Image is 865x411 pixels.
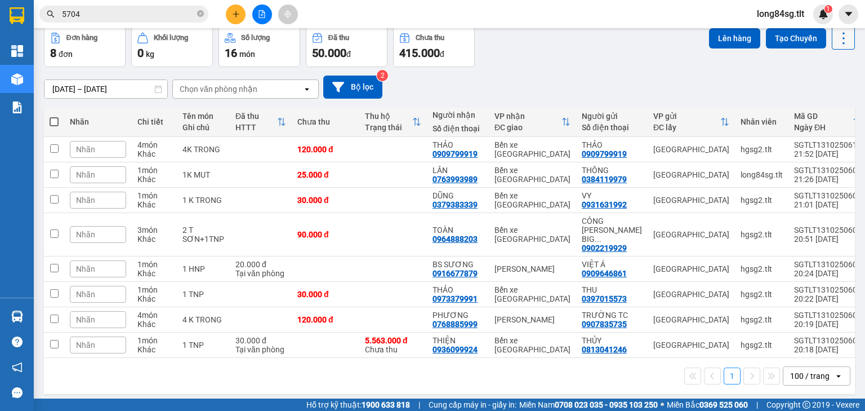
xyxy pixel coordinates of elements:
div: 0909646861 [582,269,627,278]
th: Toggle SortBy [230,107,292,137]
img: solution-icon [11,101,23,113]
div: Bến xe [GEOGRAPHIC_DATA] [494,140,570,158]
div: THÔNG [582,166,642,175]
div: 0379383339 [432,200,478,209]
strong: 0369 525 060 [699,400,748,409]
div: 120.000 đ [297,315,354,324]
div: SGTLT1310250605 [794,260,862,269]
th: Toggle SortBy [489,107,576,137]
div: 1 món [137,166,171,175]
div: 1 món [137,336,171,345]
sup: 2 [377,70,388,81]
span: Miền Nam [519,399,658,411]
div: hgsg2.tlt [741,196,783,205]
div: 4 K TRONG [182,315,224,324]
span: Miền Bắc [667,399,748,411]
span: search [47,10,55,18]
div: 21:26 [DATE] [794,175,862,184]
span: file-add [258,10,266,18]
div: 30.000 đ [297,196,354,205]
span: notification [12,362,23,373]
img: warehouse-icon [11,311,23,322]
button: 1 [724,368,741,385]
div: Khác [137,345,171,354]
button: Đơn hàng8đơn [44,26,126,67]
div: Số lượng [241,34,270,42]
div: [GEOGRAPHIC_DATA] [653,290,729,299]
div: 20:51 [DATE] [794,235,862,244]
img: icon-new-feature [818,9,828,19]
strong: 1900 633 818 [362,400,410,409]
img: logo-vxr [10,7,24,24]
div: 3 món [137,226,171,235]
span: close-circle [197,10,204,17]
div: Trạng thái [365,123,412,132]
div: Ngày ĐH [794,123,853,132]
div: 2 T SƠN+1TNP [182,226,224,244]
div: PHƯƠNG [432,311,483,320]
div: [GEOGRAPHIC_DATA] [653,264,729,273]
div: [PERSON_NAME] [494,315,570,324]
button: caret-down [839,5,858,24]
span: Nhãn [76,315,95,324]
div: THẢO [432,285,483,294]
div: LÂN [432,166,483,175]
div: VP nhận [494,112,561,121]
span: question-circle [12,337,23,347]
div: Chưa thu [365,336,421,354]
img: warehouse-icon [11,73,23,85]
button: Bộ lọc [323,76,382,99]
div: Đã thu [235,112,277,121]
div: 4K TRONG [182,145,224,154]
span: Nhãn [76,341,95,350]
span: 16 [225,46,237,60]
span: Hỗ trợ kỹ thuật: [306,399,410,411]
div: 1 món [137,260,171,269]
span: món [239,50,255,59]
div: 1 món [137,285,171,294]
div: THU [582,285,642,294]
div: 0973379991 [432,294,478,303]
div: 0768885999 [432,320,478,329]
input: Select a date range. [44,80,167,98]
div: 0916677879 [432,269,478,278]
button: Số lượng16món [219,26,300,67]
div: 0936099924 [432,345,478,354]
div: Thu hộ [365,112,412,121]
button: Tạo Chuyến [766,28,826,48]
div: Nhân viên [741,117,783,126]
div: 0763993989 [432,175,478,184]
span: ... [595,235,601,244]
div: 30.000 đ [297,290,354,299]
strong: 0708 023 035 - 0935 103 250 [555,400,658,409]
div: SGTLT1310250607 [794,191,862,200]
div: ĐC lấy [653,123,720,132]
div: Tên món [182,112,224,121]
text: SGTLT1310250608 [65,54,217,73]
div: 0384119979 [582,175,627,184]
div: 21:01 [DATE] [794,200,862,209]
input: Tìm tên, số ĐT hoặc mã đơn [62,8,195,20]
div: SGTLT1310250608 [794,166,862,175]
span: Cung cấp máy in - giấy in: [429,399,516,411]
div: [GEOGRAPHIC_DATA] [653,341,729,350]
button: Khối lượng0kg [131,26,213,67]
div: Đã thu [328,34,349,42]
div: Khác [137,320,171,329]
div: [PERSON_NAME] [494,264,570,273]
span: ⚪️ [661,403,664,407]
div: 0397015573 [582,294,627,303]
div: 20:24 [DATE] [794,269,862,278]
div: VIỆT Á [582,260,642,269]
div: [GEOGRAPHIC_DATA] [653,145,729,154]
div: 0902219929 [582,244,627,253]
div: 25.000 đ [297,170,354,179]
div: THỦY [582,336,642,345]
div: Chi tiết [137,117,171,126]
div: VP gửi [653,112,720,121]
span: đ [440,50,444,59]
div: 20:18 [DATE] [794,345,862,354]
div: Chưa thu [416,34,444,42]
div: [GEOGRAPHIC_DATA] [6,81,275,111]
div: SGTLT1310250610 [794,140,862,149]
